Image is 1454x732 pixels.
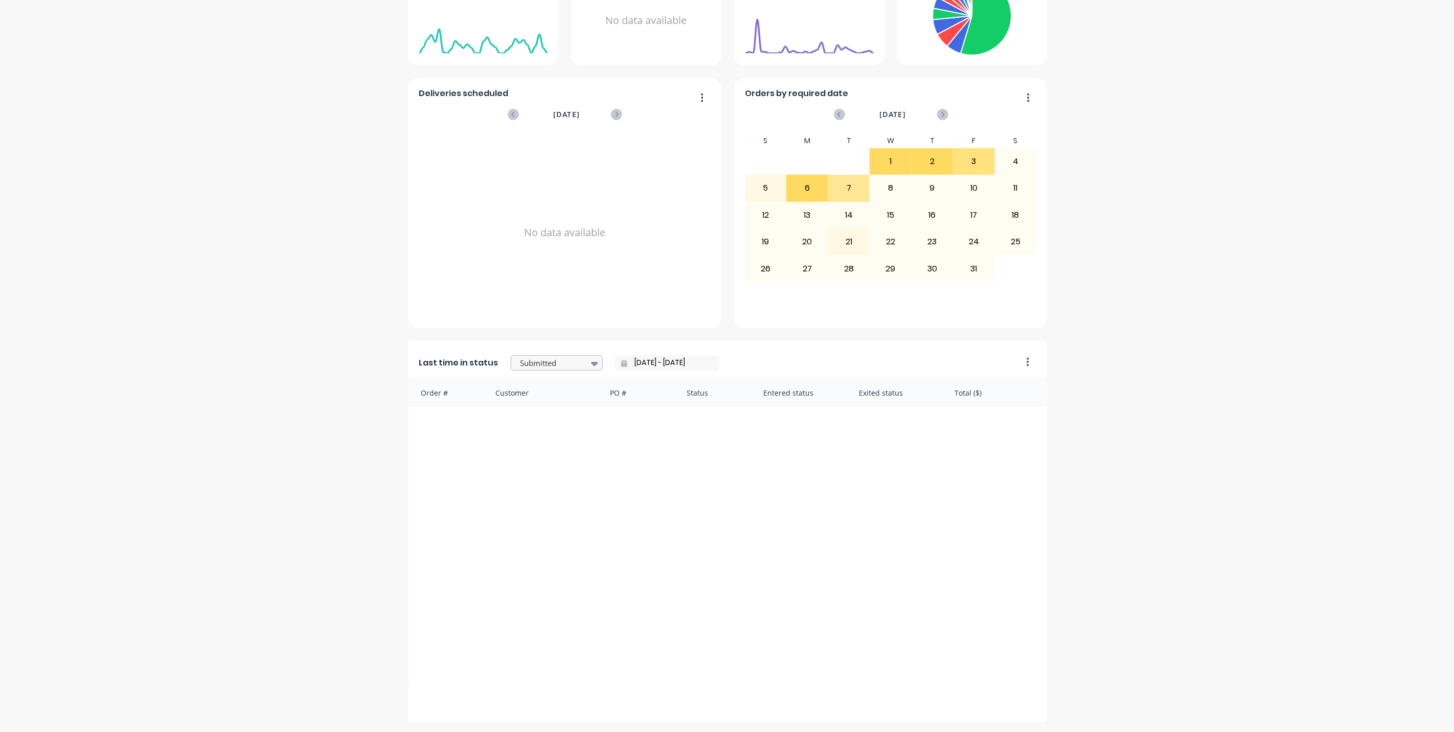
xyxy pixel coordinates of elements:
div: PO # [600,379,676,406]
div: 7 [829,175,870,201]
div: 15 [870,202,911,228]
div: 14 [829,202,870,228]
div: 28 [829,256,870,281]
div: 20 [787,229,828,255]
div: S [745,133,787,148]
div: 3 [953,149,994,174]
span: Last time in status [419,357,498,369]
span: [DATE] [553,109,580,120]
div: 26 [745,256,786,281]
div: 31 [953,256,994,281]
div: 22 [870,229,911,255]
div: No data available [419,133,711,332]
div: M [786,133,828,148]
div: 25 [995,229,1036,255]
div: 1 [870,149,911,174]
div: 2 [912,149,953,174]
div: 27 [787,256,828,281]
div: 16 [912,202,953,228]
div: F [953,133,995,148]
div: 18 [995,202,1036,228]
div: 23 [912,229,953,255]
div: T [828,133,870,148]
div: 12 [745,202,786,228]
div: 10 [953,175,994,201]
div: 8 [870,175,911,201]
div: 19 [745,229,786,255]
div: 11 [995,175,1036,201]
span: [DATE] [879,109,906,120]
div: Total ($) [944,379,1047,406]
div: Entered status [753,379,849,406]
div: Status [676,379,753,406]
div: T [912,133,953,148]
div: 6 [787,175,828,201]
input: Filter by date [627,355,715,371]
div: W [870,133,912,148]
div: 30 [912,256,953,281]
span: Deliveries scheduled [419,87,509,100]
div: 29 [870,256,911,281]
div: 9 [912,175,953,201]
div: 5 [745,175,786,201]
div: Exited status [849,379,944,406]
div: S [995,133,1037,148]
div: 4 [995,149,1036,174]
div: Order # [408,379,485,406]
div: 24 [953,229,994,255]
div: Customer [485,379,600,406]
div: 17 [953,202,994,228]
div: 13 [787,202,828,228]
div: 21 [829,229,870,255]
